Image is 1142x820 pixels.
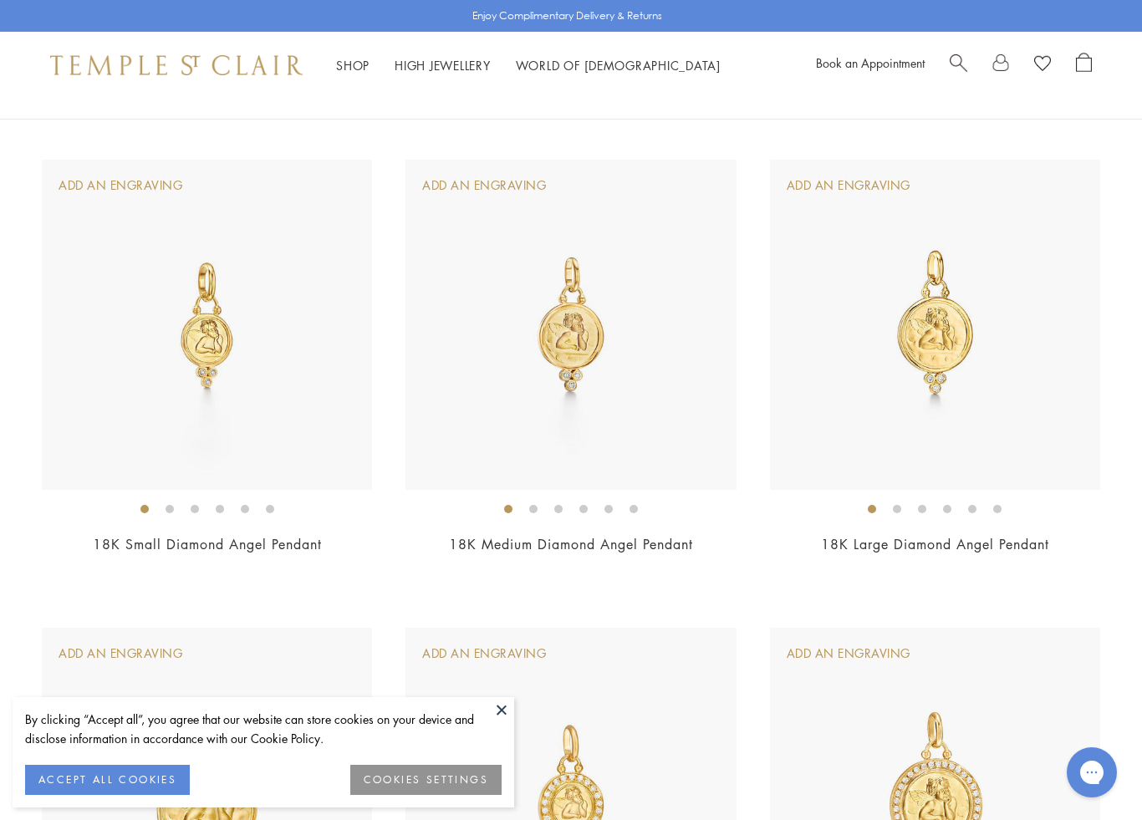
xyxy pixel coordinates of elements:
button: COOKIES SETTINGS [350,765,502,795]
a: Open Shopping Bag [1076,53,1092,78]
a: 18K Small Diamond Angel Pendant [93,535,322,553]
iframe: Gorgias live chat messenger [1058,741,1125,803]
a: Book an Appointment [816,54,925,71]
img: AP10-DIGRN [42,160,372,490]
a: ShopShop [336,57,370,74]
p: Enjoy Complimentary Delivery & Returns [472,8,662,24]
a: Search [950,53,967,78]
div: Add An Engraving [59,176,182,195]
div: Add An Engraving [422,176,546,195]
nav: Main navigation [336,55,721,76]
a: World of [DEMOGRAPHIC_DATA]World of [DEMOGRAPHIC_DATA] [516,57,721,74]
img: AP10-DIGRN [405,160,736,490]
div: Add An Engraving [787,644,910,663]
button: ACCEPT ALL COOKIES [25,765,190,795]
a: 18K Medium Diamond Angel Pendant [449,535,693,553]
div: Add An Engraving [59,644,182,663]
a: High JewelleryHigh Jewellery [395,57,491,74]
a: View Wishlist [1034,53,1051,78]
div: Add An Engraving [787,176,910,195]
a: 18K Large Diamond Angel Pendant [821,535,1049,553]
div: Add An Engraving [422,644,546,663]
div: By clicking “Accept all”, you agree that our website can store cookies on your device and disclos... [25,710,502,748]
img: AP10-DIGRN [770,160,1100,490]
img: Temple St. Clair [50,55,303,75]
